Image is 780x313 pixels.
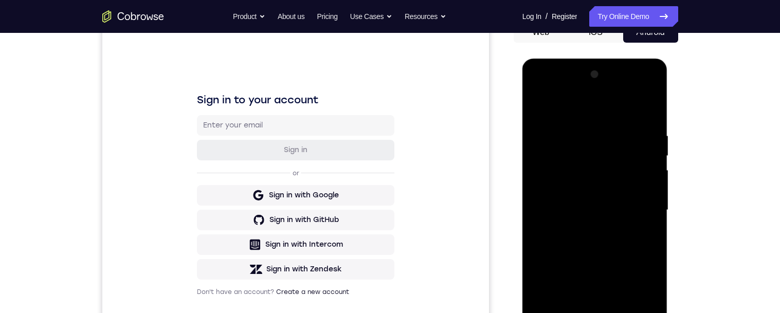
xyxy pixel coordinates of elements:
div: Sign in with Google [167,168,237,178]
button: Sign in with Google [95,163,292,183]
a: About us [278,6,304,27]
button: Product [233,6,265,27]
a: Register [552,6,577,27]
button: Use Cases [350,6,392,27]
p: or [188,147,199,155]
div: Sign in with Intercom [163,217,241,228]
span: / [546,10,548,23]
a: Try Online Demo [589,6,678,27]
p: Don't have an account? [95,266,292,274]
a: Pricing [317,6,337,27]
a: Create a new account [174,266,247,273]
div: Sign in with GitHub [167,193,237,203]
button: Sign in with Zendesk [95,237,292,257]
a: Go to the home page [102,10,164,23]
a: Log In [522,6,541,27]
button: Resources [405,6,446,27]
button: Sign in with GitHub [95,188,292,208]
div: Sign in with Zendesk [164,242,240,252]
button: Sign in with Intercom [95,212,292,233]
